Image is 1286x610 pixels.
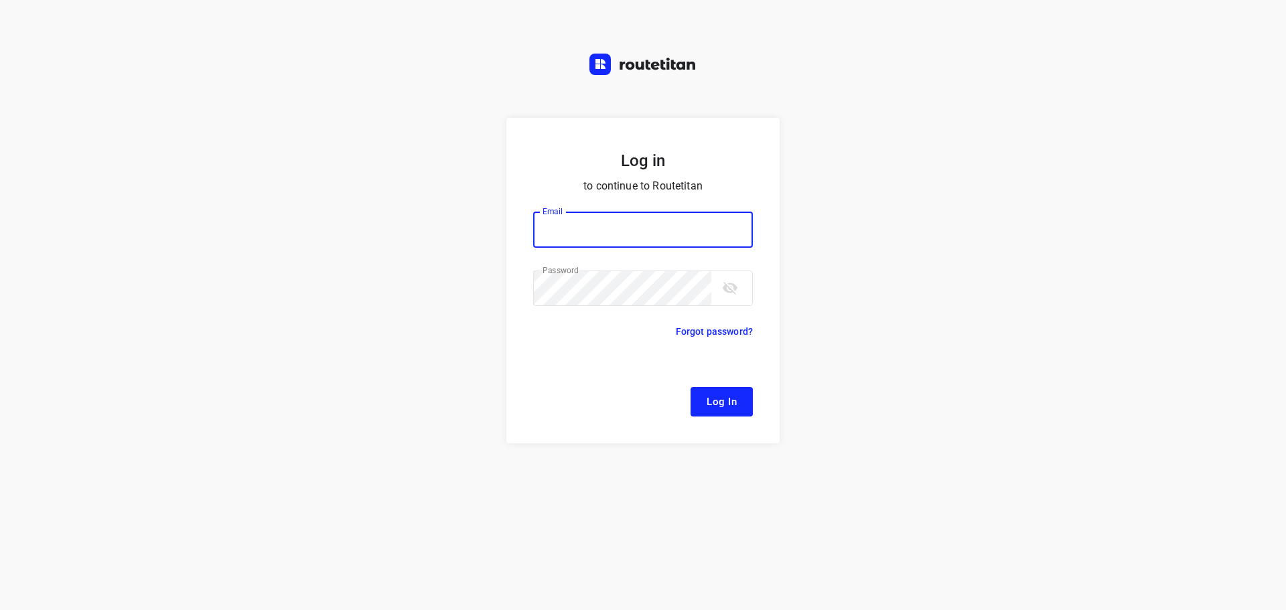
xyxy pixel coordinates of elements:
h5: Log in [533,150,753,171]
span: Log In [707,393,737,410]
img: Routetitan [589,54,697,75]
button: Log In [691,387,753,416]
button: toggle password visibility [717,275,743,301]
p: to continue to Routetitan [533,177,753,196]
p: Forgot password? [676,323,753,339]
